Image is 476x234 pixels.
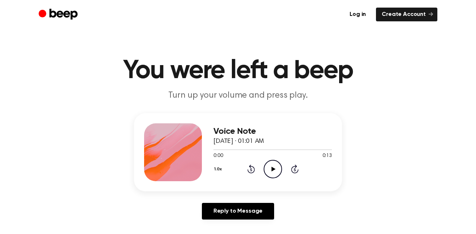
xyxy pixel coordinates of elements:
a: Beep [39,8,79,22]
span: [DATE] · 01:01 AM [213,138,264,145]
a: Reply to Message [202,203,274,220]
a: Create Account [376,8,437,21]
a: Log in [344,8,372,21]
h3: Voice Note [213,127,332,136]
span: 0:13 [323,152,332,160]
h1: You were left a beep [53,58,423,84]
button: 1.0x [213,163,225,175]
span: 0:00 [213,152,223,160]
p: Turn up your volume and press play. [99,90,377,102]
